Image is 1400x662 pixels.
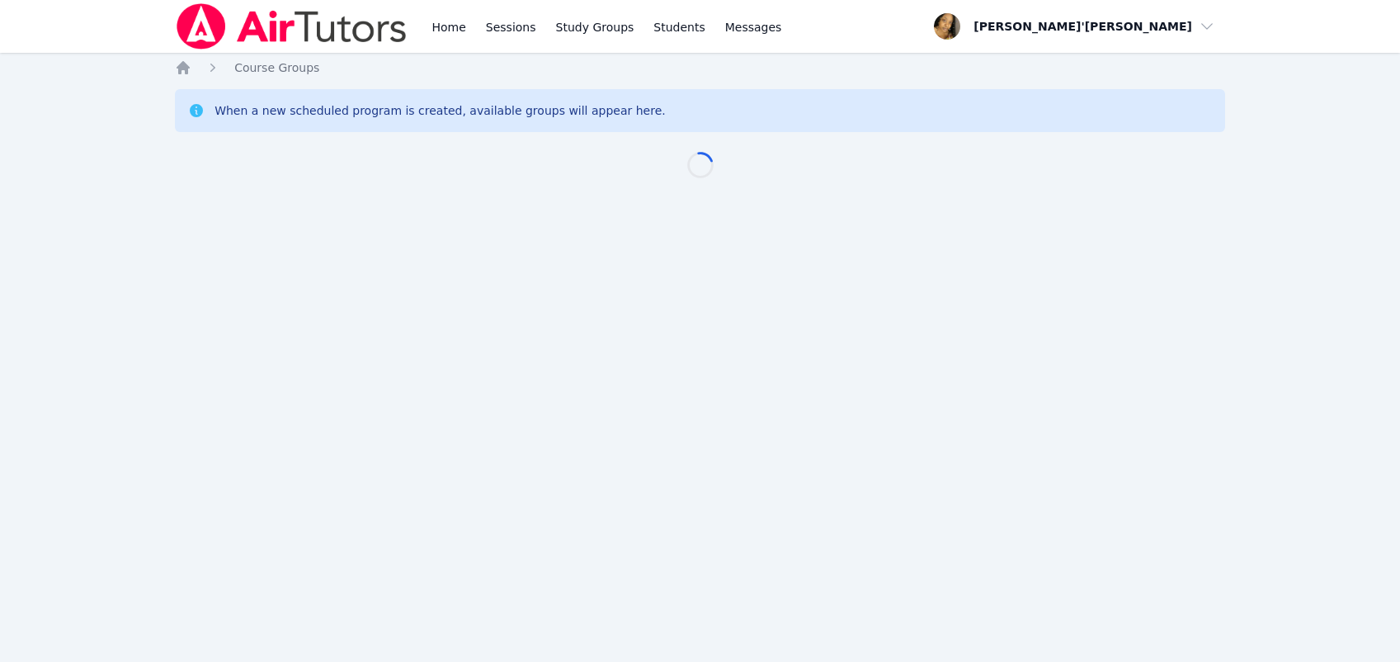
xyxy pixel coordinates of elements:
[175,59,1225,76] nav: Breadcrumb
[214,102,666,119] div: When a new scheduled program is created, available groups will appear here.
[725,19,782,35] span: Messages
[234,61,319,74] span: Course Groups
[175,3,408,50] img: Air Tutors
[234,59,319,76] a: Course Groups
